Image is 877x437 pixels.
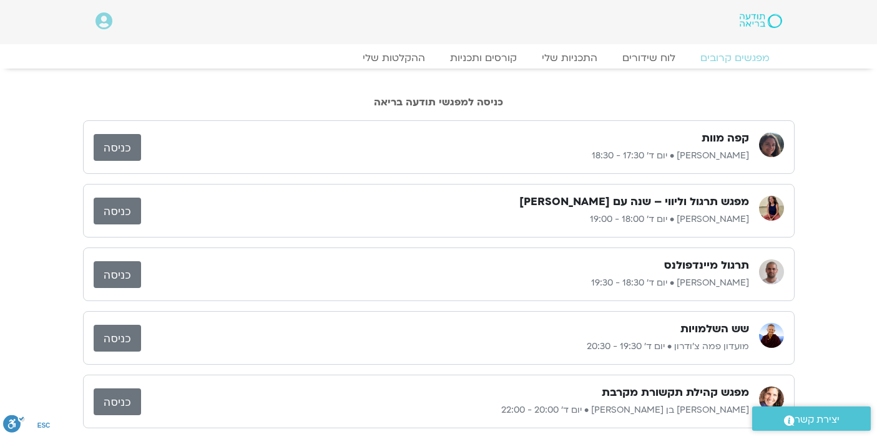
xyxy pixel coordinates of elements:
[94,198,141,224] a: כניסה
[438,52,529,64] a: קורסים ותכניות
[141,212,749,227] p: [PERSON_NAME] • יום ד׳ 18:00 - 19:00
[610,52,688,64] a: לוח שידורים
[795,411,840,428] span: יצירת קשר
[680,322,749,337] h3: שש השלמויות
[664,258,749,273] h3: תרגול מיינדפולנס
[759,323,784,348] img: מועדון פמה צ'ודרון
[702,131,749,146] h3: קפה מוות
[759,259,784,284] img: דקל קנטי
[94,325,141,352] a: כניסה
[602,385,749,400] h3: מפגש קהילת תקשורת מקרבת
[141,339,749,354] p: מועדון פמה צ'ודרון • יום ד׳ 19:30 - 20:30
[519,194,749,209] h3: מפגש תרגול וליווי – שנה עם [PERSON_NAME]
[350,52,438,64] a: ההקלטות שלי
[752,406,871,431] a: יצירת קשר
[94,134,141,161] a: כניסה
[141,276,749,291] p: [PERSON_NAME] • יום ד׳ 18:30 - 19:30
[94,388,141,415] a: כניסה
[96,52,782,64] nav: Menu
[141,403,749,418] p: [PERSON_NAME] בן [PERSON_NAME] • יום ד׳ 20:00 - 22:00
[759,196,784,221] img: מליסה בר-אילן
[141,148,749,163] p: [PERSON_NAME] • יום ד׳ 17:30 - 18:30
[688,52,782,64] a: מפגשים קרובים
[83,97,795,108] h2: כניסה למפגשי תודעה בריאה
[529,52,610,64] a: התכניות שלי
[759,387,784,411] img: שאנייה כהן בן חיים
[94,261,141,288] a: כניסה
[759,132,784,157] img: קרן גל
